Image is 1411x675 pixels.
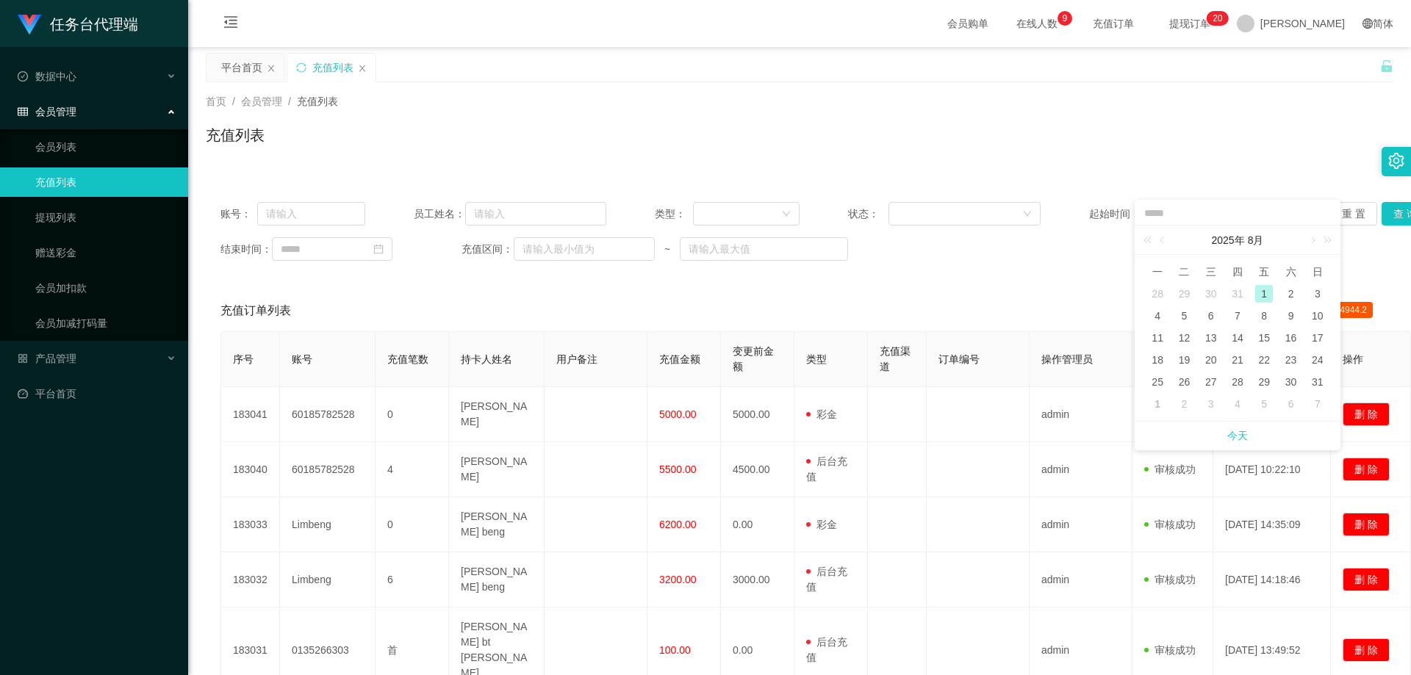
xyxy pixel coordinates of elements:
[1030,497,1132,552] td: admin
[1304,393,1331,415] td: 2025年9月7日
[280,552,376,607] td: Limbeng
[1149,307,1166,325] div: 4
[449,497,545,552] td: [PERSON_NAME] beng
[1343,458,1390,481] button: 删 除
[221,442,280,497] td: 183040
[1213,11,1218,26] p: 2
[1157,225,1170,255] a: 上个月 (翻页上键)
[1089,206,1141,222] span: 起始时间：
[1255,351,1273,369] div: 22
[280,387,376,442] td: 60185782528
[18,107,28,117] i: 图标: table
[848,206,888,222] span: 状态：
[1213,552,1331,607] td: [DATE] 14:18:46
[1202,329,1220,347] div: 13
[232,95,235,107] span: /
[1246,225,1265,255] a: 8月
[1198,393,1224,415] td: 2025年9月3日
[1030,552,1132,607] td: admin
[1224,349,1251,371] td: 2025年8月21日
[206,124,265,146] h1: 充值列表
[1229,373,1246,391] div: 28
[1171,327,1197,349] td: 2025年8月12日
[1144,519,1196,530] span: 审核成功
[1343,568,1390,591] button: 删 除
[18,106,76,118] span: 会员管理
[680,237,847,261] input: 请输入最大值
[376,497,449,552] td: 0
[18,379,176,408] a: 图标: dashboard平台首页
[1255,395,1273,413] div: 5
[1175,307,1193,325] div: 5
[659,574,697,585] span: 3200.00
[1304,265,1331,278] span: 日
[1224,265,1251,278] span: 四
[1144,393,1171,415] td: 2025年9月1日
[1224,371,1251,393] td: 2025年8月28日
[1251,283,1277,305] td: 2025年8月1日
[1041,353,1093,365] span: 操作管理员
[1063,11,1068,26] p: 9
[221,54,262,82] div: 平台首页
[280,497,376,552] td: Limbeng
[1198,327,1224,349] td: 2025年8月13日
[387,353,428,365] span: 充值笔数
[50,1,138,48] h1: 任务台代理端
[1380,59,1393,73] i: 图标: unlock
[1305,225,1318,255] a: 下个月 (翻页下键)
[1009,18,1065,29] span: 在线人数
[1144,305,1171,327] td: 2025年8月4日
[1315,225,1335,255] a: 下一年 (Control键加右方向键)
[1202,351,1220,369] div: 20
[373,244,384,254] i: 图标: calendar
[1171,393,1197,415] td: 2025年9月2日
[1023,209,1032,220] i: 图标: down
[806,566,847,593] span: 后台充值
[655,242,680,257] span: ~
[1282,307,1300,325] div: 9
[1343,353,1363,365] span: 操作
[221,387,280,442] td: 183041
[1309,329,1326,347] div: 17
[376,387,449,442] td: 0
[220,242,272,257] span: 结束时间：
[721,387,794,442] td: 5000.00
[1251,393,1277,415] td: 2025年9月5日
[806,519,837,530] span: 彩金
[297,95,338,107] span: 充值列表
[1144,349,1171,371] td: 2025年8月18日
[18,353,76,364] span: 产品管理
[1144,644,1196,656] span: 审核成功
[655,206,693,222] span: 类型：
[1282,329,1300,347] div: 16
[1144,574,1196,585] span: 审核成功
[1213,497,1331,552] td: [DATE] 14:35:09
[806,455,847,483] span: 后台充值
[1309,351,1326,369] div: 24
[1282,285,1300,303] div: 2
[1171,283,1197,305] td: 2025年7月29日
[206,1,256,48] i: 图标: menu-fold
[1277,261,1304,283] th: 周六
[1202,307,1220,325] div: 6
[1198,349,1224,371] td: 2025年8月20日
[462,242,513,257] span: 充值区间：
[1319,302,1373,318] span: 2344944.2
[1282,395,1300,413] div: 6
[1202,373,1220,391] div: 27
[1224,305,1251,327] td: 2025年8月7日
[733,345,774,372] span: 变更前金额
[938,353,980,365] span: 订单编号
[376,442,449,497] td: 4
[1218,11,1223,26] p: 0
[1224,327,1251,349] td: 2025年8月14日
[1282,373,1300,391] div: 30
[1309,285,1326,303] div: 3
[257,202,365,225] input: 请输入
[1255,329,1273,347] div: 15
[1282,351,1300,369] div: 23
[1277,371,1304,393] td: 2025年8月30日
[1058,11,1072,26] sup: 9
[1229,307,1246,325] div: 7
[35,238,176,267] a: 赠送彩金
